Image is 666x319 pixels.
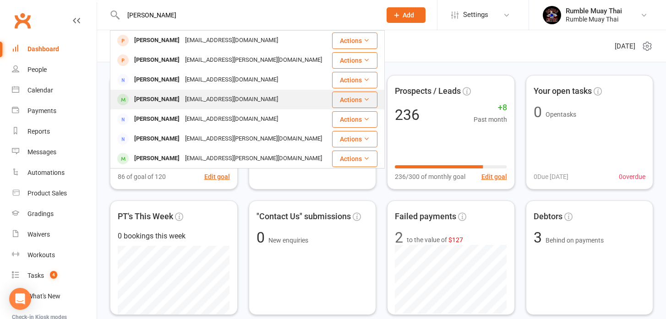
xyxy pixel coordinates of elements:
[474,114,507,124] span: Past month
[534,229,546,246] span: 3
[546,111,576,118] span: Open tasks
[474,101,507,114] span: +8
[118,210,173,223] span: PT's This Week
[27,231,50,238] div: Waivers
[332,32,377,49] button: Actions
[131,132,182,146] div: [PERSON_NAME]
[395,210,456,223] span: Failed payments
[131,73,182,87] div: [PERSON_NAME]
[395,230,403,245] div: 2
[332,52,377,69] button: Actions
[182,73,281,87] div: [EMAIL_ADDRESS][DOMAIN_NAME]
[131,93,182,106] div: [PERSON_NAME]
[131,113,182,126] div: [PERSON_NAME]
[12,80,97,101] a: Calendar
[534,172,568,182] span: 0 Due [DATE]
[332,72,377,88] button: Actions
[407,235,463,245] span: to the value of
[566,15,622,23] div: Rumble Muay Thai
[257,229,268,246] span: 0
[27,292,60,300] div: What's New
[182,54,325,67] div: [EMAIL_ADDRESS][PERSON_NAME][DOMAIN_NAME]
[118,230,230,242] div: 0 bookings this week
[534,105,542,119] div: 0
[332,131,377,147] button: Actions
[403,11,414,19] span: Add
[387,7,426,23] button: Add
[12,265,97,286] a: Tasks 4
[12,101,97,121] a: Payments
[481,172,507,182] button: Edit goal
[131,54,182,67] div: [PERSON_NAME]
[27,210,54,217] div: Gradings
[566,7,622,15] div: Rumble Muay Thai
[182,93,281,106] div: [EMAIL_ADDRESS][DOMAIN_NAME]
[332,111,377,128] button: Actions
[131,34,182,47] div: [PERSON_NAME]
[12,204,97,224] a: Gradings
[12,245,97,265] a: Workouts
[27,66,47,73] div: People
[619,172,645,182] span: 0 overdue
[118,172,166,182] span: 86 of goal of 120
[27,148,56,156] div: Messages
[448,236,463,243] span: $127
[27,251,55,259] div: Workouts
[50,271,57,279] span: 4
[131,152,182,165] div: [PERSON_NAME]
[615,41,635,52] span: [DATE]
[27,107,56,114] div: Payments
[463,5,488,25] span: Settings
[11,9,34,32] a: Clubworx
[12,286,97,307] a: What's New
[534,210,562,223] span: Debtors
[120,9,375,22] input: Search...
[12,142,97,162] a: Messages
[27,45,59,53] div: Dashboard
[268,237,308,244] span: New enquiries
[534,85,592,98] span: Your open tasks
[12,183,97,204] a: Product Sales
[12,39,97,59] a: Dashboard
[27,189,67,197] div: Product Sales
[27,87,53,94] div: Calendar
[182,152,325,165] div: [EMAIL_ADDRESS][PERSON_NAME][DOMAIN_NAME]
[182,113,281,126] div: [EMAIL_ADDRESS][DOMAIN_NAME]
[395,85,461,98] span: Prospects / Leads
[12,121,97,142] a: Reports
[395,108,420,122] div: 236
[27,272,44,279] div: Tasks
[9,288,31,310] div: Open Intercom Messenger
[27,169,65,176] div: Automations
[546,237,604,244] span: Behind on payments
[12,59,97,80] a: People
[332,151,377,167] button: Actions
[204,172,230,182] button: Edit goal
[182,34,281,47] div: [EMAIL_ADDRESS][DOMAIN_NAME]
[543,6,561,24] img: thumb_image1688088946.png
[395,172,465,182] span: 236/300 of monthly goal
[182,132,325,146] div: [EMAIL_ADDRESS][PERSON_NAME][DOMAIN_NAME]
[332,92,377,108] button: Actions
[27,128,50,135] div: Reports
[12,162,97,183] a: Automations
[257,210,351,223] span: "Contact Us" submissions
[12,224,97,245] a: Waivers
